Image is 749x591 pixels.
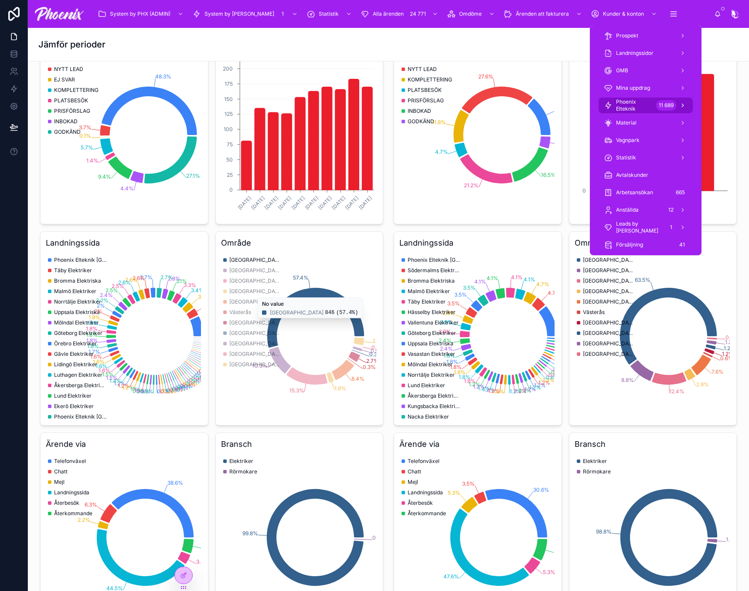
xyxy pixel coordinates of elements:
[187,378,200,385] tspan: 0.3%
[464,378,476,384] tspan: 1.8%
[91,4,714,24] div: scrollable content
[510,388,521,395] tspan: 1.2%
[408,500,433,507] span: Återbesök
[462,480,475,487] tspan: 3.5%
[160,274,173,280] tspan: 2.7%
[408,479,418,486] span: Mejl
[195,371,208,378] tspan: 0.3%
[473,383,485,390] tspan: 1.2%
[616,119,637,126] span: Material
[599,132,693,148] a: Vagnpark
[583,257,635,263] span: [GEOGRAPHIC_DATA]
[184,282,196,288] tspan: 3.3%
[54,392,92,399] span: Lund Elektriker
[408,330,456,337] span: Göteborg Elektriker
[443,573,459,580] tspan: 47.6%
[724,345,735,351] tspan: 1.2%
[198,294,211,300] tspan: 3.7%
[408,382,445,389] span: Lund Elektriker
[191,287,204,294] tspan: 3.4%
[177,383,191,390] tspan: 0.4%
[120,185,134,192] tspan: 4.4%
[483,386,494,393] tspan: 1.2%
[362,364,375,370] tspan: 0.3%
[102,371,114,378] tspan: 1.5%
[575,237,732,249] h3: Område
[224,96,233,102] tspan: 150
[548,371,562,378] tspan: 0.6%
[399,51,556,219] div: chart
[167,480,183,486] tspan: 38.6%
[54,361,97,368] span: Lidingö Elektriker
[229,309,251,316] span: Västerås
[229,288,282,295] span: [GEOGRAPHIC_DATA]
[54,128,81,135] span: GODKÄND
[399,438,556,450] h3: Ärende via
[583,319,635,326] span: [GEOGRAPHIC_DATA]
[616,84,650,91] span: Mina uppdrag
[616,98,653,112] span: Phoenix Elteknik
[221,51,378,219] div: chart
[46,438,203,450] h3: Ärende via
[408,403,460,410] span: Kungsbacka Elektriska
[250,195,266,211] text: [DATE]
[168,275,180,282] tspan: 2.8%
[180,382,193,389] tspan: 0.3%
[511,274,523,280] tspan: 4.1%
[408,277,455,284] span: Bromma Elektriska
[635,277,650,283] tspan: 63.5%
[221,237,378,249] h3: Område
[543,569,555,575] tspan: 5.3%
[616,172,648,179] span: Avtalskunder
[488,388,500,394] tspan: 1.2%
[590,25,701,255] div: scrollable content
[478,73,494,80] tspan: 27.6%
[603,10,644,17] span: Kunder & konton
[304,6,356,22] a: Statistik
[106,287,118,294] tspan: 2.5%
[583,351,635,358] span: [GEOGRAPHIC_DATA]
[408,361,453,368] span: Mölndal Elektriker
[106,375,118,381] tspan: 1.5%
[330,195,346,211] text: [DATE]
[599,28,693,44] a: Prospekt
[334,385,346,392] tspan: 1.8%
[194,373,207,380] tspan: 0.3%
[487,275,498,281] tspan: 4.1%
[199,368,212,374] tspan: 0.3%
[155,73,171,80] tspan: 48.3%
[464,182,479,189] tspan: 21.2%
[583,267,635,274] span: [GEOGRAPHIC_DATA]
[54,108,90,115] span: PRISFÖRSLAG
[366,358,379,364] tspan: 2.7%
[529,384,541,391] tspan: 1.2%
[616,154,636,161] span: Statistik
[54,288,96,295] span: Malmö Elektriker
[408,87,442,94] span: PLATSBESÖK
[520,387,531,394] tspan: 1.2%
[575,438,732,450] h3: Bransch
[290,195,306,211] text: [DATE]
[408,510,446,517] span: Återkommande
[189,377,202,383] tspan: 0.3%
[447,300,460,307] tspan: 3.5%
[599,80,693,96] a: Mina uppdrag
[463,284,476,291] tspan: 3.5%
[122,384,134,391] tspan: 1.2%
[172,385,186,392] tspan: 0.4%
[596,528,612,535] tspan: 98.8%
[616,189,653,196] span: Arbetsansökan
[370,348,383,354] tspan: 0.9%
[666,222,676,233] div: 1
[229,340,282,347] span: [GEOGRAPHIC_DATA]
[38,38,106,51] h1: Jämför perioder
[408,392,460,399] span: Åkersberga Elektriker
[588,6,661,22] a: Kunder & konton
[229,319,282,326] span: [GEOGRAPHIC_DATA]
[575,51,732,219] div: chart
[227,141,233,148] tspan: 75
[373,10,404,17] span: Alla ärenden
[54,257,106,263] span: Phoenix Elteknik [GEOGRAPHIC_DATA]
[278,9,288,19] div: 1
[54,403,94,410] span: Ekerö Elektriker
